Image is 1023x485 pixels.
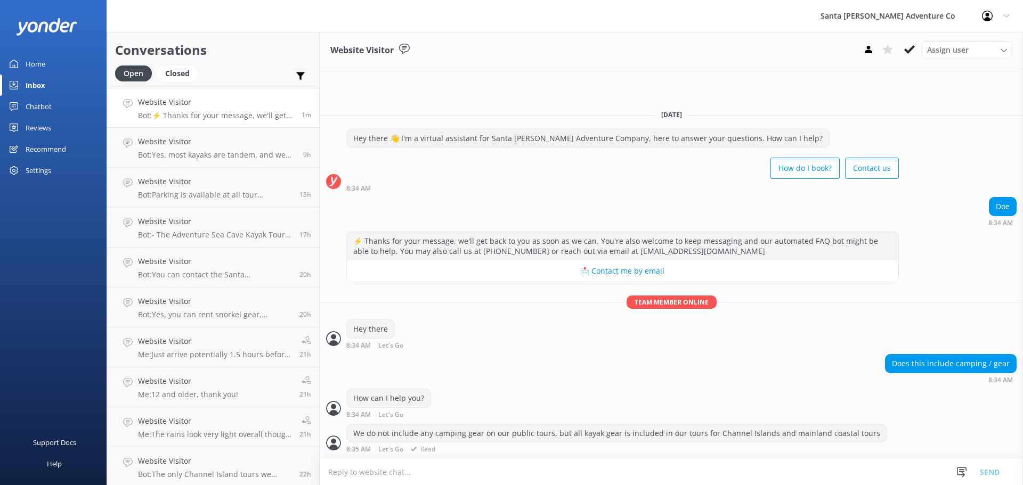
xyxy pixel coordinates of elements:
[655,110,688,119] span: [DATE]
[299,190,311,199] span: Sep 15 2025 05:27pm (UTC -07:00) America/Tijuana
[138,150,295,160] p: Bot: Yes, most kayaks are tandem, and we find them to be safer and more enjoyable than single kay...
[346,185,371,192] strong: 8:34 AM
[138,176,291,187] h4: Website Visitor
[347,389,431,407] div: How can I help you?
[138,230,291,240] p: Bot: - The Adventure Sea Cave Kayak Tour is a 4-hour immersive experience, including preparation,...
[299,310,311,319] span: Sep 15 2025 12:03pm (UTC -07:00) America/Tijuana
[770,158,840,179] button: How do I book?
[115,65,152,81] div: Open
[885,376,1017,383] div: Sep 16 2025 08:34am (UTC -07:00) America/Tijuana
[47,453,62,474] div: Help
[346,410,438,418] div: Sep 16 2025 08:34am (UTC -07:00) America/Tijuana
[115,67,157,79] a: Open
[138,216,291,227] h4: Website Visitor
[138,111,294,120] p: Bot: ⚡ Thanks for your message, we'll get back to you as soon as we can. You're also welcome to k...
[107,168,319,208] a: Website VisitorBot:Parking is available at all tour locations.15h
[346,341,438,349] div: Sep 16 2025 08:34am (UTC -07:00) America/Tijuana
[115,40,311,60] h2: Conversations
[302,110,311,119] span: Sep 16 2025 08:34am (UTC -07:00) America/Tijuana
[138,470,291,479] p: Bot: The only Channel Island tours we operate are on [GEOGRAPHIC_DATA][PERSON_NAME], departing fr...
[346,445,887,453] div: Sep 16 2025 08:35am (UTC -07:00) America/Tijuana
[157,67,203,79] a: Closed
[138,335,291,347] h4: Website Visitor
[378,412,403,418] span: Let's Go
[107,327,319,367] a: Website VisitorMe:Just arrive potentially 1.5 hours before your ferry time, so 7:30 if you want t...
[138,390,238,399] p: Me: 12 and older, thank you!
[107,88,319,128] a: Website VisitorBot:⚡ Thanks for your message, we'll get back to you as soon as we can. You're als...
[107,128,319,168] a: Website VisitorBot:Yes, most kayaks are tandem, and we find them to be safer and more enjoyable t...
[138,455,291,467] h4: Website Visitor
[303,150,311,159] span: Sep 15 2025 10:46pm (UTC -07:00) America/Tijuana
[107,248,319,287] a: Website VisitorBot:You can contact the Santa [PERSON_NAME] Adventure Co. team at [PHONE_NUMBER], ...
[138,136,295,147] h4: Website Visitor
[107,287,319,327] a: Website VisitorBot:Yes, you can rent snorkel gear, including wetsuits, at our island storefront o...
[299,270,311,279] span: Sep 15 2025 12:20pm (UTC -07:00) America/Tijuana
[157,65,198,81] div: Closed
[346,412,371,418] strong: 8:34 AM
[26,75,45,96] div: Inbox
[26,160,51,181] div: Settings
[26,117,51,138] div: Reviews
[299,350,311,359] span: Sep 15 2025 11:25am (UTC -07:00) America/Tijuana
[627,295,717,309] span: Team member online
[138,430,291,439] p: Me: The rains look very light overall though that timeframe and if there is a cancellation by the...
[378,446,403,453] span: Let's Go
[922,42,1012,59] div: Assign User
[16,18,77,36] img: yonder-white-logo.png
[107,208,319,248] a: Website VisitorBot:- The Adventure Sea Cave Kayak Tour is a 4-hour immersive experience, includin...
[26,53,45,75] div: Home
[138,96,294,108] h4: Website Visitor
[927,44,969,56] span: Assign user
[138,350,291,359] p: Me: Just arrive potentially 1.5 hours before your ferry time, so 7:30 if you want to better mitig...
[988,219,1017,226] div: Sep 16 2025 08:34am (UTC -07:00) America/Tijuana
[138,310,291,319] p: Bot: Yes, you can rent snorkel gear, including wetsuits, at our island storefront on [GEOGRAPHIC_...
[347,260,898,282] button: 📩 Contact me by email
[26,96,52,117] div: Chatbot
[346,446,371,453] strong: 8:35 AM
[845,158,899,179] button: Contact us
[330,44,394,57] h3: Website Visitor
[299,470,311,479] span: Sep 15 2025 09:56am (UTC -07:00) America/Tijuana
[989,198,1016,216] div: Doe
[347,424,887,442] div: We do not include any camping gear on our public tours, but all kayak gear is included in our tou...
[347,232,898,260] div: ⚡ Thanks for your message, we'll get back to you as soon as we can. You're also welcome to keep m...
[299,390,311,399] span: Sep 15 2025 11:21am (UTC -07:00) America/Tijuana
[138,256,291,267] h4: Website Visitor
[299,430,311,439] span: Sep 15 2025 11:19am (UTC -07:00) America/Tijuana
[138,375,238,387] h4: Website Visitor
[138,295,291,307] h4: Website Visitor
[299,230,311,239] span: Sep 15 2025 03:00pm (UTC -07:00) America/Tijuana
[346,342,371,349] strong: 8:34 AM
[988,220,1013,226] strong: 8:34 AM
[107,407,319,447] a: Website VisitorMe:The rains look very light overall though that timeframe and if there is a cance...
[33,432,76,453] div: Support Docs
[26,138,66,160] div: Recommend
[407,446,435,453] span: Read
[988,377,1013,383] strong: 8:34 AM
[138,270,291,280] p: Bot: You can contact the Santa [PERSON_NAME] Adventure Co. team at [PHONE_NUMBER], or by emailing...
[138,415,291,427] h4: Website Visitor
[347,129,829,147] div: Hey there 👋 I'm a virtual assistant for Santa [PERSON_NAME] Adventure Company, here to answer you...
[347,320,394,338] div: Hey there
[378,342,403,349] span: Let's Go
[138,190,291,200] p: Bot: Parking is available at all tour locations.
[107,367,319,407] a: Website VisitorMe:12 and older, thank you!21h
[886,355,1016,373] div: Does this include camping / gear
[346,184,899,192] div: Sep 16 2025 08:34am (UTC -07:00) America/Tijuana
